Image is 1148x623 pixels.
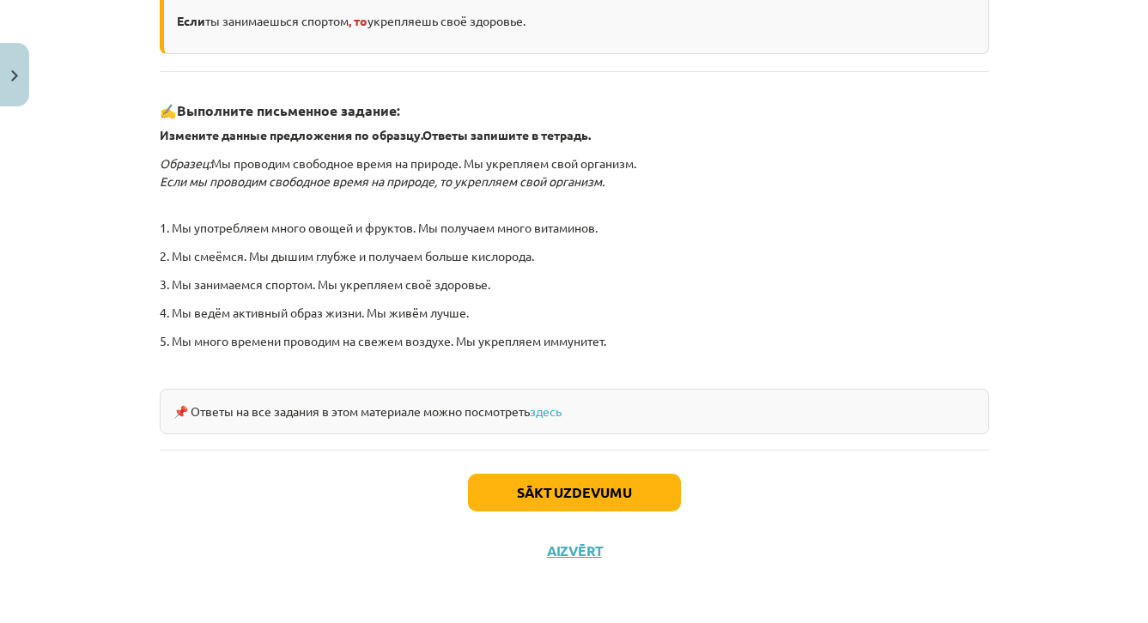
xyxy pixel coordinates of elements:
[177,13,205,28] b: Если
[160,275,989,293] p: 3. Мы занимаемся спортом. Мы укрепляем своё здоровье.
[542,542,607,559] button: Aizvērt
[160,389,989,434] div: 📌 Ответы на все задания в этом материале можно посмотреть
[530,403,562,419] a: здесь
[468,474,681,511] button: Sākt uzdevumu
[160,304,989,322] p: 4. Мы ведём активный образ жизни. Мы живём лучше.
[160,247,989,265] p: 2. Мы смеёмся. Мы дышим глубже и получаем больше кислорода.
[422,127,591,142] strong: Ответы запишите в тетрадь.
[160,173,604,189] i: Если мы проводим свободное время на природе, то укрепляем свой организм.
[177,12,975,30] p: ты занимаешься спортом укрепляешь своё здоровье.
[160,89,989,121] h3: ✍️
[11,70,18,82] img: icon-close-lesson-0947bae3869378f0d4975bcd49f059093ad1ed9edebbc8119c70593378902aed.svg
[160,201,989,237] p: 1. Мы употребляем много овощей и фруктов. Мы получаем много витаминов.
[160,155,211,171] i: Образец:
[160,332,989,350] p: 5. Мы много времени проводим на свежем воздухе. Мы укрепляем иммунитет.
[160,127,422,142] b: Измените данные предложения по образцу.
[349,13,351,28] b: ,
[177,101,400,119] strong: Выполните письменное задание:
[160,154,989,191] p: Мы проводим свободное время на природе. Мы укрепляем свой организм.
[354,13,367,28] b: то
